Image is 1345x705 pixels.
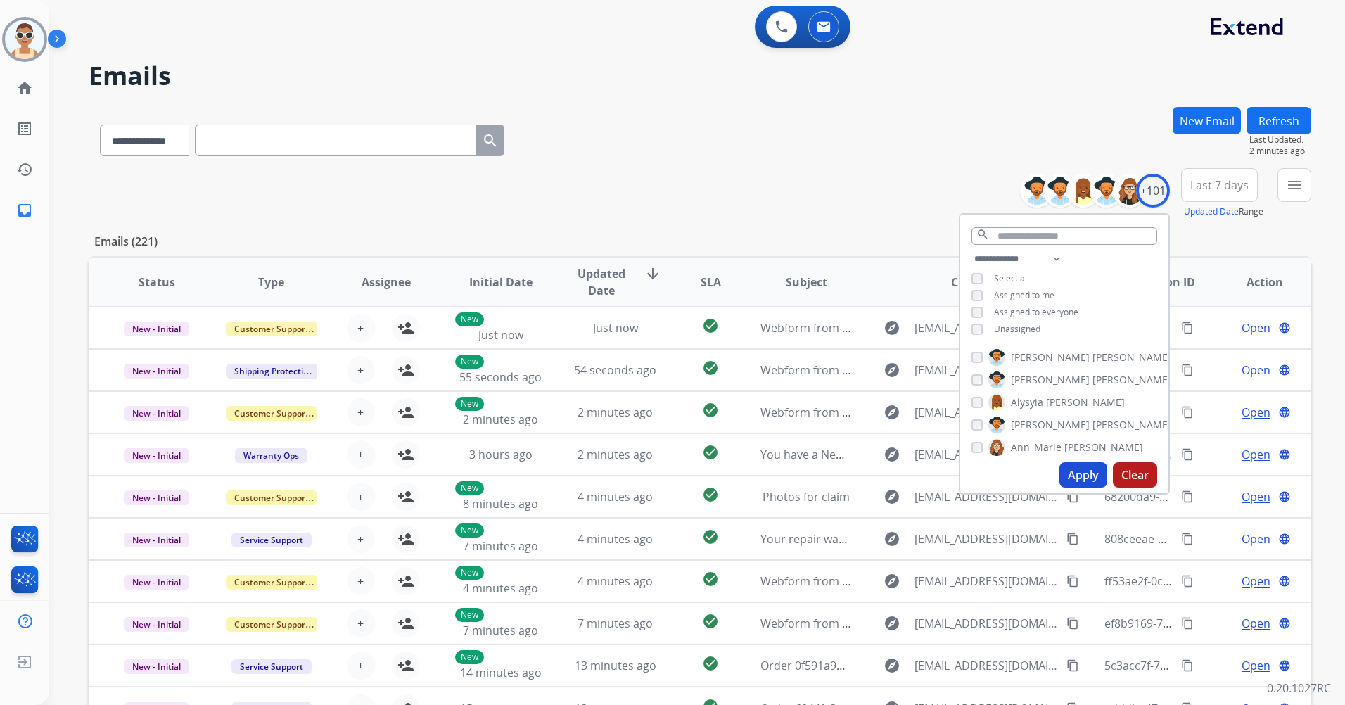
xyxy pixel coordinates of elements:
[124,533,189,547] span: New - Initial
[884,362,900,379] mat-icon: explore
[347,567,375,595] button: +
[574,362,656,378] span: 54 seconds ago
[226,364,322,379] span: Shipping Protection
[482,132,499,149] mat-icon: search
[1181,533,1194,545] mat-icon: content_copy
[357,657,364,674] span: +
[702,571,719,587] mat-icon: check_circle
[760,531,892,547] span: Your repair was received
[1242,657,1270,674] span: Open
[914,488,1059,505] span: [EMAIL_ADDRESS][DOMAIN_NAME]
[231,533,312,547] span: Service Support
[347,356,375,384] button: +
[578,573,653,589] span: 4 minutes ago
[951,274,1006,291] span: Customer
[347,314,375,342] button: +
[1181,490,1194,503] mat-icon: content_copy
[1066,617,1079,630] mat-icon: content_copy
[1242,615,1270,632] span: Open
[1011,350,1090,364] span: [PERSON_NAME]
[362,274,411,291] span: Assignee
[702,360,719,376] mat-icon: check_circle
[994,272,1029,284] span: Select all
[1092,373,1171,387] span: [PERSON_NAME]
[124,364,189,379] span: New - Initial
[1242,404,1270,421] span: Open
[884,531,900,547] mat-icon: explore
[884,657,900,674] mat-icon: explore
[347,483,375,511] button: +
[347,525,375,553] button: +
[914,319,1059,336] span: [EMAIL_ADDRESS][DOMAIN_NAME]
[914,615,1059,632] span: [EMAIL_ADDRESS][DOMAIN_NAME]
[455,397,484,411] p: New
[124,490,189,505] span: New - Initial
[357,573,364,590] span: +
[1278,659,1291,672] mat-icon: language
[357,531,364,547] span: +
[760,362,1079,378] span: Webform from [EMAIL_ADDRESS][DOMAIN_NAME] on [DATE]
[226,322,317,336] span: Customer Support
[578,531,653,547] span: 4 minutes ago
[1184,205,1263,217] span: Range
[463,412,538,427] span: 2 minutes ago
[702,317,719,334] mat-icon: check_circle
[760,320,1079,336] span: Webform from [EMAIL_ADDRESS][DOMAIN_NAME] on [DATE]
[1278,448,1291,461] mat-icon: language
[455,608,484,622] p: New
[455,566,484,580] p: New
[455,523,484,538] p: New
[914,531,1059,547] span: [EMAIL_ADDRESS][DOMAIN_NAME]
[455,650,484,664] p: New
[884,319,900,336] mat-icon: explore
[994,306,1078,318] span: Assigned to everyone
[1278,490,1291,503] mat-icon: language
[578,489,653,504] span: 4 minutes ago
[1242,573,1270,590] span: Open
[1104,489,1322,504] span: 68200da9-6b70-47c5-9ae9-1116874e7e8b
[16,120,33,137] mat-icon: list_alt
[702,528,719,545] mat-icon: check_circle
[463,496,538,512] span: 8 minutes ago
[1104,573,1305,589] span: ff53ae2f-0cbf-498b-84f9-3a36e016fc6a
[5,20,44,59] img: avatar
[1104,658,1315,673] span: 5c3acc7f-7e90-40bc-9ea4-fac58ebdba58
[1242,362,1270,379] span: Open
[463,623,538,638] span: 7 minutes ago
[1104,531,1318,547] span: 808ceeae-6310-41bc-bffb-2578349bed4c
[397,615,414,632] mat-icon: person_add
[357,615,364,632] span: +
[1066,575,1079,587] mat-icon: content_copy
[478,327,523,343] span: Just now
[884,446,900,463] mat-icon: explore
[884,488,900,505] mat-icon: explore
[760,573,1079,589] span: Webform from [EMAIL_ADDRESS][DOMAIN_NAME] on [DATE]
[702,655,719,672] mat-icon: check_circle
[235,448,307,463] span: Warranty Ops
[578,405,653,420] span: 2 minutes ago
[347,440,375,469] button: +
[347,652,375,680] button: +
[760,447,1341,462] span: You have a New Message from BBB Serving [GEOGRAPHIC_DATA][US_STATE], Consumer Complaint #23870346
[644,265,661,282] mat-icon: arrow_downward
[1278,364,1291,376] mat-icon: language
[258,274,284,291] span: Type
[397,446,414,463] mat-icon: person_add
[1104,616,1316,631] span: ef8b9169-7f12-41ed-82b3-2fd143075ab4
[994,323,1040,335] span: Unassigned
[976,228,989,241] mat-icon: search
[1011,373,1090,387] span: [PERSON_NAME]
[884,404,900,421] mat-icon: explore
[124,448,189,463] span: New - Initial
[1247,107,1311,134] button: Refresh
[124,659,189,674] span: New - Initial
[1064,440,1143,455] span: [PERSON_NAME]
[914,446,1059,463] span: [EMAIL_ADDRESS][DOMAIN_NAME]
[760,658,997,673] span: Order 0f591a90-70f1-46b0-a0f0-3f941a91cf7c
[463,580,538,596] span: 4 minutes ago
[1184,206,1239,217] button: Updated Date
[124,575,189,590] span: New - Initial
[914,362,1059,379] span: [EMAIL_ADDRESS][DOMAIN_NAME]
[994,289,1054,301] span: Assigned to me
[1066,490,1079,503] mat-icon: content_copy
